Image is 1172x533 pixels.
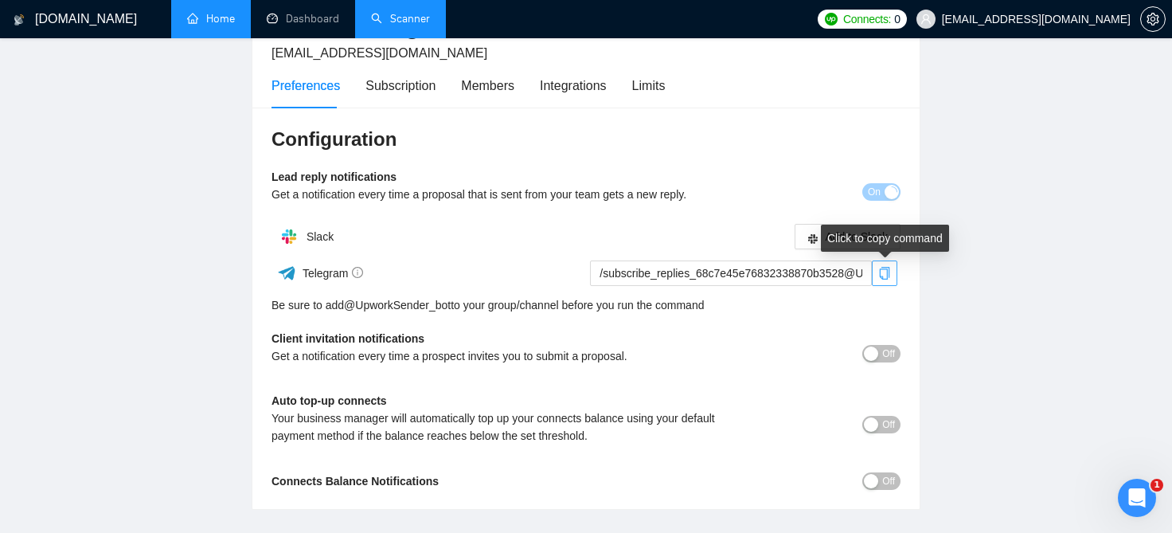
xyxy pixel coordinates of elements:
a: @UpworkSender_bot [344,296,451,314]
span: 1 [1151,479,1163,492]
span: info-circle [352,267,363,278]
span: [EMAIL_ADDRESS][DOMAIN_NAME] [272,46,487,60]
b: Lead reply notifications [272,170,397,183]
div: Your business manager will automatically top up your connects balance using your default payment ... [272,410,744,445]
span: On [868,183,881,201]
span: slack [807,233,818,245]
span: Off [882,416,895,433]
img: ww3wtPAAAAAElFTkSuQmCC [277,263,297,283]
button: copy [872,261,897,286]
span: copy [873,267,897,280]
span: Off [882,472,895,490]
b: Connects Balance Notifications [272,475,439,488]
div: Integrations [540,76,607,96]
button: slackAdd to Slack [795,224,900,249]
img: upwork-logo.png [825,13,838,25]
a: dashboardDashboard [267,12,339,25]
span: Connects: [843,10,891,28]
div: Limits [632,76,666,96]
div: Members [461,76,514,96]
div: Get a notification every time a prospect invites you to submit a proposal. [272,347,744,365]
div: Preferences [272,76,340,96]
h3: Configuration [272,127,900,152]
iframe: Intercom live chat [1118,479,1156,517]
span: 0 [894,10,900,28]
a: homeHome [187,12,235,25]
span: loading [885,185,899,199]
span: user [920,14,932,25]
button: setting [1140,6,1166,32]
b: Client invitation notifications [272,332,424,345]
div: Be sure to add to your group/channel before you run the command [272,296,900,314]
span: Off [882,345,895,363]
div: Get a notification every time a proposal that is sent from your team gets a new reply. [272,186,744,203]
div: Subscription [365,76,436,96]
b: Auto top-up connects [272,394,387,407]
div: Click to copy command [821,225,949,252]
img: hpQkSZIkSZIkSZIkSZIkSZIkSZIkSZIkSZIkSZIkSZIkSZIkSZIkSZIkSZIkSZIkSZIkSZIkSZIkSZIkSZIkSZIkSZIkSZIkS... [273,221,305,253]
span: Telegram [303,267,364,280]
span: Slack [307,230,334,243]
a: searchScanner [371,12,430,25]
a: setting [1140,13,1166,25]
span: setting [1141,13,1165,25]
img: logo [14,7,25,33]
